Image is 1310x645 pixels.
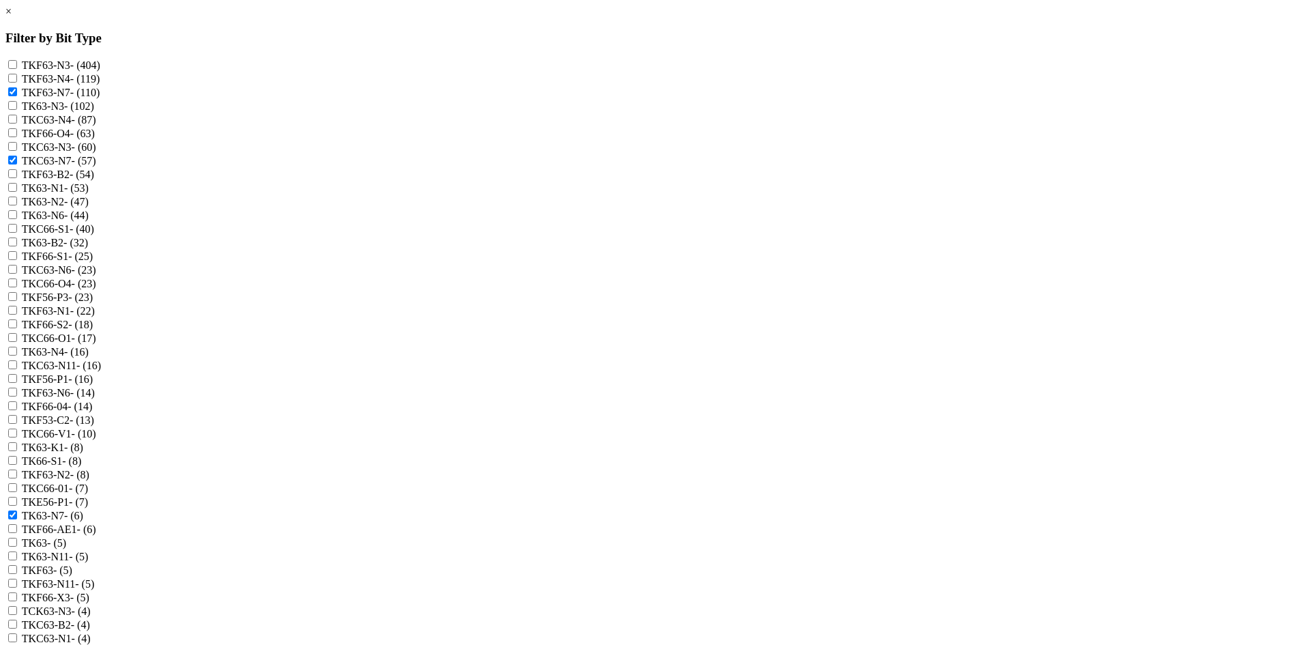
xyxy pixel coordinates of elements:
span: - (5) [69,551,88,562]
span: - (7) [69,496,88,508]
label: TKF63-N4 [22,73,100,85]
span: - (23) [72,278,96,289]
span: - (25) [68,250,93,262]
label: TK66-S1 [22,455,82,467]
span: - (5) [70,592,89,603]
label: TK63-N2 [22,196,89,207]
span: - (23) [68,291,93,303]
span: - (23) [72,264,96,276]
span: - (14) [68,401,92,412]
label: TCK63-N3 [22,605,91,617]
span: - (8) [64,442,83,453]
span: - (4) [72,605,91,617]
span: - (404) [70,59,100,71]
label: TKF66-S1 [22,250,93,262]
span: - (54) [70,169,94,180]
span: - (110) [70,87,100,98]
label: TKC66-O1 [22,332,96,344]
span: - (18) [68,319,93,330]
span: - (16) [76,360,101,371]
span: - (17) [72,332,96,344]
label: TK63-N4 [22,346,89,358]
label: TKF66-X3 [22,592,89,603]
span: - (44) [64,210,89,221]
span: - (4) [72,633,91,644]
label: TKF53-C2 [22,414,94,426]
span: - (87) [72,114,96,126]
label: TKC63-N4 [22,114,96,126]
label: TKC63-N11 [22,360,101,371]
label: TKF66-S2 [22,319,93,330]
label: TKF63-N7 [22,87,100,98]
span: - (102) [64,100,94,112]
label: TK63-N7 [22,510,83,521]
label: TKC66-S1 [22,223,94,235]
span: - (63) [70,128,95,139]
span: - (22) [70,305,95,317]
label: TKC63-B2 [22,619,90,631]
label: TKF63-N2 [22,469,89,481]
span: - (16) [64,346,89,358]
label: TK63-B2 [22,237,88,248]
span: - (32) [63,237,88,248]
label: TKF56-P3 [22,291,93,303]
span: - (40) [70,223,94,235]
label: TKC63-N1 [22,633,91,644]
label: TKF56-P1 [22,373,93,385]
label: TK63-N6 [22,210,89,221]
label: TKE56-P1 [22,496,88,508]
label: TKF63-N6 [22,387,95,399]
label: TKF63-B2 [22,169,94,180]
span: - (8) [62,455,81,467]
label: TKC63-N7 [22,155,96,167]
span: - (47) [64,196,89,207]
label: TKF66-04 [22,401,93,412]
span: - (6) [64,510,83,521]
label: TKC66-V1 [22,428,96,440]
label: TK63-N11 [22,551,89,562]
label: TKC66-O4 [22,278,96,289]
label: TK63 [22,537,66,549]
span: - (14) [70,387,95,399]
span: - (5) [75,578,94,590]
label: TKF66-O4 [22,128,95,139]
span: - (5) [47,537,66,549]
label: TKC63-N6 [22,264,96,276]
label: TK63-N3 [22,100,94,112]
span: - (10) [72,428,96,440]
label: TKF66-AE1 [22,524,96,535]
span: - (6) [77,524,96,535]
label: TK63-N1 [22,182,89,194]
span: - (4) [71,619,90,631]
label: TKF63 [22,564,72,576]
label: TKF63-N3 [22,59,100,71]
a: × [5,5,12,17]
span: - (53) [64,182,89,194]
span: - (60) [72,141,96,153]
label: TKF63-N11 [22,578,95,590]
span: - (13) [70,414,94,426]
span: - (119) [70,73,100,85]
span: - (7) [69,483,88,494]
h3: Filter by Bit Type [5,31,1305,46]
label: TKF63-N1 [22,305,95,317]
span: - (8) [70,469,89,481]
span: - (16) [68,373,93,385]
span: - (57) [72,155,96,167]
label: TKC63-N3 [22,141,96,153]
label: TKC66-01 [22,483,88,494]
label: TK63-K1 [22,442,83,453]
span: - (5) [53,564,72,576]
